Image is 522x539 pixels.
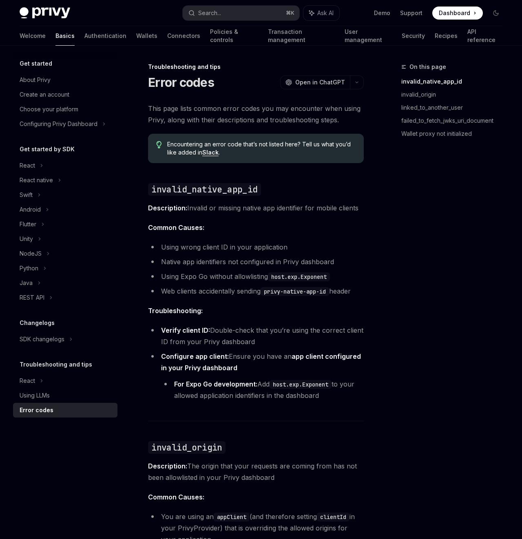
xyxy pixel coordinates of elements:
[148,271,364,282] li: Using Expo Go without allowlisting
[401,101,509,114] a: linked_to_another_user
[148,325,364,347] li: Double-check that you’re using the correct client ID from your Privy dashboard
[13,403,117,418] a: Error codes
[148,223,204,232] strong: Common Causes:
[432,7,483,20] a: Dashboard
[13,102,117,117] a: Choose your platform
[295,78,345,86] span: Open in ChatGPT
[20,190,33,200] div: Swift
[214,512,250,521] code: appClient
[13,87,117,102] a: Create an account
[148,241,364,253] li: Using wrong client ID in your application
[303,6,339,20] button: Ask AI
[268,26,334,46] a: Transaction management
[148,460,364,483] span: The origin that your requests are coming from has not been allowlisted in your Privy dashboard
[401,114,509,127] a: failed_to_fetch_jwks_uri_document
[202,149,219,156] a: Slack
[20,391,50,400] div: Using LLMs
[167,26,200,46] a: Connectors
[20,205,41,214] div: Android
[148,307,203,315] strong: Troubleshooting:
[148,493,204,501] strong: Common Causes:
[55,26,75,46] a: Basics
[148,202,364,214] span: Invalid or missing native app identifier for mobile clients
[161,326,210,334] strong: Verify client ID:
[183,6,299,20] button: Search...⌘K
[270,380,332,389] code: host.exp.Exponent
[20,119,97,129] div: Configuring Privy Dashboard
[280,75,350,89] button: Open in ChatGPT
[20,90,69,99] div: Create an account
[20,161,35,170] div: React
[20,360,92,369] h5: Troubleshooting and tips
[148,462,187,470] strong: Description:
[148,183,261,196] code: invalid_native_app_id
[439,9,470,17] span: Dashboard
[148,285,364,297] li: Web clients accidentally sending header
[174,380,257,388] strong: For Expo Go development:
[20,75,51,85] div: About Privy
[20,144,75,154] h5: Get started by SDK
[161,378,364,401] li: Add to your allowed application identifiers in the dashboard
[148,441,226,454] code: invalid_origin
[400,9,422,17] a: Support
[20,7,70,19] img: dark logo
[210,26,258,46] a: Policies & controls
[317,512,349,521] code: clientId
[286,10,294,16] span: ⌘ K
[20,376,35,386] div: React
[20,334,64,344] div: SDK changelogs
[136,26,157,46] a: Wallets
[148,103,364,126] span: This page lists common error codes you may encounter when using Privy, along with their descripti...
[84,26,126,46] a: Authentication
[20,293,44,303] div: REST API
[317,9,334,17] span: Ask AI
[401,127,509,140] a: Wallet proxy not initialized
[13,388,117,403] a: Using LLMs
[402,26,425,46] a: Security
[435,26,458,46] a: Recipes
[156,141,162,148] svg: Tip
[20,175,53,185] div: React native
[148,351,364,401] li: Ensure you have an
[148,204,187,212] strong: Description:
[401,88,509,101] a: invalid_origin
[374,9,390,17] a: Demo
[489,7,502,20] button: Toggle dark mode
[401,75,509,88] a: invalid_native_app_id
[268,272,330,281] code: host.exp.Exponent
[20,59,52,68] h5: Get started
[148,63,364,71] div: Troubleshooting and tips
[409,62,446,72] span: On this page
[161,352,229,360] strong: Configure app client:
[467,26,502,46] a: API reference
[20,219,36,229] div: Flutter
[20,104,78,114] div: Choose your platform
[20,318,55,328] h5: Changelogs
[20,278,33,288] div: Java
[20,234,33,244] div: Unity
[148,256,364,267] li: Native app identifiers not configured in Privy dashboard
[20,263,38,273] div: Python
[20,26,46,46] a: Welcome
[261,287,329,296] code: privy-native-app-id
[345,26,392,46] a: User management
[167,140,356,157] span: Encountering an error code that’s not listed here? Tell us what you’d like added in .
[198,8,221,18] div: Search...
[20,249,42,258] div: NodeJS
[148,75,214,90] h1: Error codes
[13,73,117,87] a: About Privy
[20,405,53,415] div: Error codes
